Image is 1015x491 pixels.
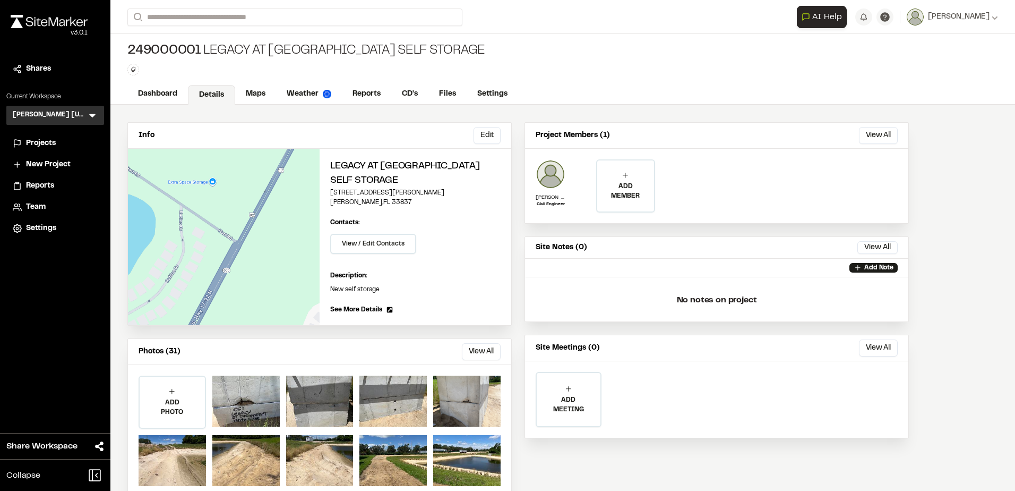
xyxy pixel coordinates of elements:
button: Open AI Assistant [797,6,847,28]
button: View All [859,127,898,144]
button: Search [127,9,147,26]
button: View All [462,343,501,360]
img: Matthew Gillespie [536,159,565,189]
a: Files [428,84,467,104]
img: User [907,9,924,26]
a: Reports [342,84,391,104]
div: Legacy at [GEOGRAPHIC_DATA] Self Storage [127,43,485,60]
p: Civil Engineer [536,201,565,208]
span: [PERSON_NAME] [928,11,990,23]
a: Dashboard [127,84,188,104]
span: Settings [26,223,56,234]
p: Add Note [864,263,893,273]
a: Projects [13,138,98,149]
button: Edit [474,127,501,144]
a: New Project [13,159,98,171]
span: New Project [26,159,71,171]
p: Description: [330,271,501,281]
span: See More Details [330,305,382,315]
span: 249000001 [127,43,201,60]
button: [PERSON_NAME] [907,9,998,26]
p: ADD MEETING [537,395,600,414]
p: ADD PHOTO [140,398,205,417]
h2: Legacy at [GEOGRAPHIC_DATA] Self Storage [330,159,501,188]
img: precipai.png [323,90,331,98]
span: Collapse [6,469,40,482]
span: Share Workspace [6,440,78,453]
a: Settings [467,84,518,104]
p: [STREET_ADDRESS][PERSON_NAME] [330,188,501,198]
a: Shares [13,63,98,75]
p: ADD MEMBER [597,182,653,201]
a: Settings [13,223,98,234]
button: View All [857,241,898,254]
img: rebrand.png [11,15,88,28]
p: No notes on project [534,283,900,317]
p: Site Notes (0) [536,242,587,253]
div: Open AI Assistant [797,6,851,28]
h3: [PERSON_NAME] [US_STATE] [13,110,87,121]
p: Photos (31) [139,346,180,358]
p: Contacts: [330,218,360,227]
span: AI Help [812,11,842,23]
span: Reports [26,180,54,192]
p: Info [139,130,154,141]
span: Team [26,201,46,213]
span: Shares [26,63,51,75]
p: [PERSON_NAME] , FL 33837 [330,198,501,207]
a: Maps [235,84,276,104]
a: CD's [391,84,428,104]
a: Weather [276,84,342,104]
button: Edit Tags [127,64,139,75]
p: Project Members (1) [536,130,610,141]
a: Team [13,201,98,213]
p: New self storage [330,285,501,294]
a: Reports [13,180,98,192]
p: Current Workspace [6,92,104,101]
a: Details [188,85,235,105]
button: View / Edit Contacts [330,234,416,254]
p: Site Meetings (0) [536,342,600,354]
p: [PERSON_NAME] [536,193,565,201]
div: Oh geez...please don't... [11,28,88,38]
span: Projects [26,138,56,149]
button: View All [859,340,898,357]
